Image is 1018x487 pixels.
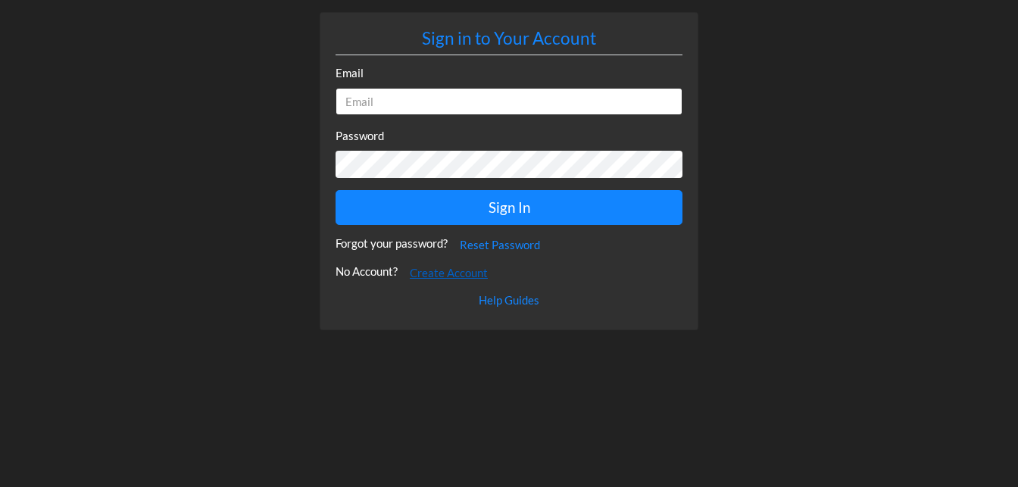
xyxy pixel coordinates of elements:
span: Sign In [489,198,530,216]
label: Email [336,64,364,82]
button: Help Guides [336,286,682,314]
span: Forgot your password? [336,231,682,259]
button: Sign In [336,190,682,225]
span: No Account? [336,259,682,287]
input: Email [336,88,682,116]
button: Create Account [400,259,498,287]
button: Reset Password [450,231,550,259]
label: Password [336,127,384,145]
h4: Sign in to Your Account [336,28,682,55]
